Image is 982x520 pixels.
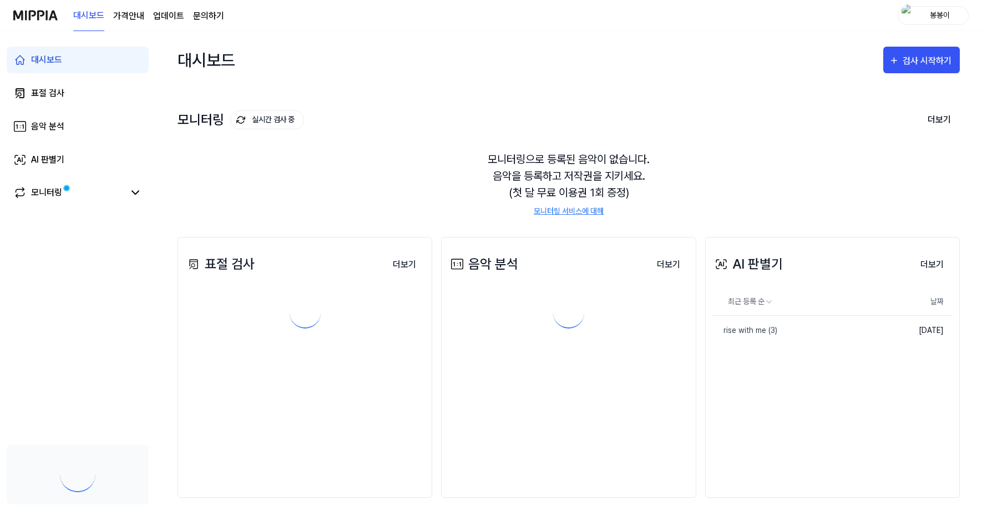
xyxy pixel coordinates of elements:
button: 검사 시작하기 [883,47,960,73]
div: 표절 검사 [185,254,255,274]
a: rise with me (3) [712,316,888,345]
td: [DATE] [888,315,953,345]
div: 대시보드 [31,53,62,67]
div: 음악 분석 [448,254,518,274]
button: profile봉봉이 [898,6,969,25]
button: 더보기 [648,254,689,276]
a: 더보기 [912,253,953,276]
a: 대시보드 [7,47,149,73]
a: AI 판별기 [7,147,149,173]
img: monitoring Icon [236,115,245,124]
img: profile [902,4,915,27]
a: 표절 검사 [7,80,149,107]
button: 실시간 검사 중 [230,110,304,129]
a: 더보기 [384,253,425,276]
div: 모니터링 [31,186,62,199]
div: 모니터링 [178,110,304,129]
a: 음악 분석 [7,113,149,140]
div: 모니터링으로 등록된 음악이 없습니다. 음악을 등록하고 저작권을 지키세요. (첫 달 무료 이용권 1회 증정) [178,138,960,230]
div: rise with me (3) [712,325,777,336]
div: AI 판별기 [712,254,783,274]
a: 문의하기 [193,9,224,23]
div: 표절 검사 [31,87,64,100]
a: 모니터링 서비스에 대해 [534,205,604,217]
button: 더보기 [912,254,953,276]
div: AI 판별기 [31,153,64,166]
a: 업데이트 [153,9,184,23]
th: 날짜 [888,289,953,315]
div: 검사 시작하기 [903,54,954,68]
button: 더보기 [384,254,425,276]
div: 봉봉이 [918,9,961,21]
a: 더보기 [648,253,689,276]
div: 대시보드 [178,42,235,78]
a: 대시보드 [73,1,104,31]
div: 음악 분석 [31,120,64,133]
button: 더보기 [919,108,960,132]
a: 모니터링 [13,186,124,199]
button: 가격안내 [113,9,144,23]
